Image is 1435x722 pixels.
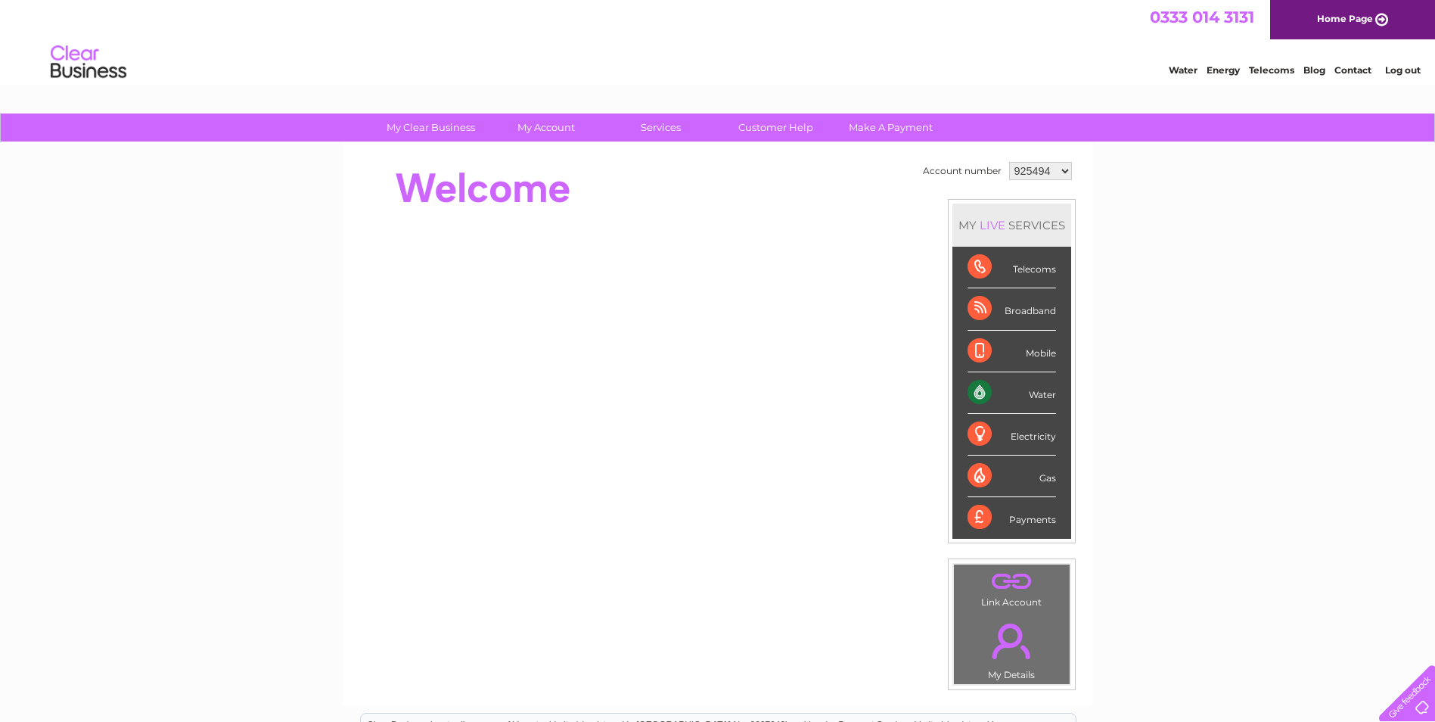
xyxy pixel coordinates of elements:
div: Clear Business is a trading name of Verastar Limited (registered in [GEOGRAPHIC_DATA] No. 3667643... [361,8,1076,73]
div: Water [968,372,1056,414]
div: Gas [968,456,1056,497]
td: Account number [919,158,1005,184]
a: Telecoms [1249,64,1294,76]
div: LIVE [977,218,1008,232]
a: My Account [483,114,608,142]
a: 0333 014 3131 [1150,8,1254,26]
a: Log out [1385,64,1421,76]
div: Broadband [968,288,1056,330]
img: logo.png [50,39,127,86]
a: Energy [1207,64,1240,76]
div: MY SERVICES [952,204,1071,247]
a: Blog [1303,64,1325,76]
a: Contact [1334,64,1371,76]
div: Electricity [968,414,1056,456]
div: Telecoms [968,247,1056,288]
div: Mobile [968,331,1056,372]
a: My Clear Business [368,114,493,142]
a: Make A Payment [828,114,953,142]
a: Services [598,114,723,142]
a: Water [1169,64,1197,76]
td: Link Account [953,564,1070,612]
a: Customer Help [713,114,838,142]
div: Payments [968,497,1056,538]
td: My Details [953,611,1070,685]
a: . [958,568,1066,595]
a: . [958,615,1066,668]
